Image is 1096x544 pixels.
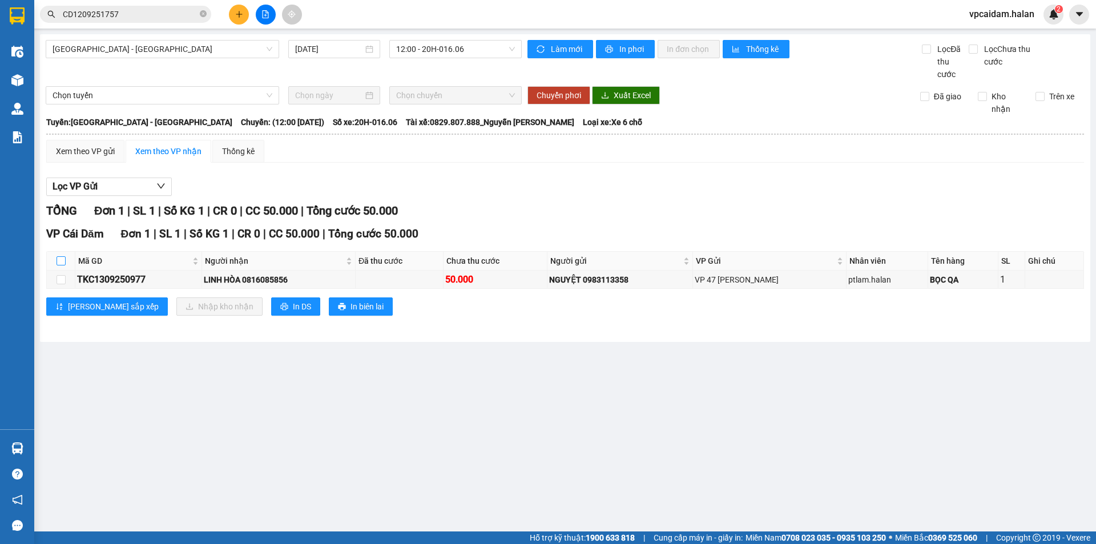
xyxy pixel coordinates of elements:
span: printer [338,303,346,312]
span: Loại xe: Xe 6 chỗ [583,116,642,128]
div: ptlam.halan [848,273,926,286]
span: Hà Nội - Quảng Ninh [53,41,272,58]
span: | [232,227,235,240]
div: 50.000 [445,272,545,287]
div: LINH HÒA 0816085856 [204,273,353,286]
button: In đơn chọn [658,40,720,58]
span: Lọc Đã thu cước [933,43,968,80]
button: printerIn phơi [596,40,655,58]
img: logo-vxr [10,7,25,25]
button: Chuyển phơi [527,86,590,104]
div: Thống kê [222,145,255,158]
span: CR 0 [237,227,260,240]
span: SL 1 [159,227,181,240]
button: aim [282,5,302,25]
img: warehouse-icon [11,103,23,115]
sup: 2 [1055,5,1063,13]
span: bar-chart [732,45,742,54]
span: | [207,204,210,217]
button: bar-chartThống kê [723,40,789,58]
span: | [154,227,156,240]
span: Thống kê [746,43,780,55]
span: | [301,204,304,217]
span: TỔNG [46,204,77,217]
span: 2 [1057,5,1061,13]
span: VP Cái Dăm [46,227,104,240]
div: NGUYỆT 0983113358 [549,273,691,286]
div: VP 47 [PERSON_NAME] [695,273,844,286]
span: Làm mới [551,43,584,55]
span: close-circle [200,9,207,20]
span: CC 50.000 [269,227,320,240]
span: SL 1 [133,204,155,217]
span: | [240,204,243,217]
span: | [643,531,645,544]
span: In phơi [619,43,646,55]
span: | [323,227,325,240]
div: BỌC QA [930,273,996,286]
span: Tổng cước 50.000 [307,204,398,217]
span: | [127,204,130,217]
span: | [986,531,988,544]
img: warehouse-icon [11,74,23,86]
strong: 1900 633 818 [586,533,635,542]
span: Số KG 1 [164,204,204,217]
span: Tổng cước 50.000 [328,227,418,240]
img: icon-new-feature [1049,9,1059,19]
div: Xem theo VP gửi [56,145,115,158]
button: sort-ascending[PERSON_NAME] sắp xếp [46,297,168,316]
span: Trên xe [1045,90,1079,103]
span: Chọn tuyến [53,87,272,104]
button: downloadXuất Excel [592,86,660,104]
th: Đã thu cước [356,252,444,271]
button: syncLàm mới [527,40,593,58]
span: Xuất Excel [614,89,651,102]
button: Lọc VP Gửi [46,178,172,196]
span: plus [235,10,243,18]
button: file-add [256,5,276,25]
span: sort-ascending [55,303,63,312]
button: plus [229,5,249,25]
strong: 0369 525 060 [928,533,977,542]
img: solution-icon [11,131,23,143]
span: Miền Nam [746,531,886,544]
input: Tìm tên, số ĐT hoặc mã đơn [63,8,198,21]
button: printerIn DS [271,297,320,316]
span: down [156,182,166,191]
span: | [158,204,161,217]
span: Miền Bắc [895,531,977,544]
span: download [601,91,609,100]
span: Hỗ trợ kỹ thuật: [530,531,635,544]
span: Kho nhận [987,90,1027,115]
span: | [184,227,187,240]
span: VP Gửi [696,255,835,267]
td: VP 47 Trần Khát Chân [693,271,847,289]
b: Tuyến: [GEOGRAPHIC_DATA] - [GEOGRAPHIC_DATA] [46,118,232,127]
div: Xem theo VP nhận [135,145,202,158]
span: Đơn 1 [94,204,124,217]
div: TKC1309250977 [77,272,200,287]
th: Chưa thu cước [444,252,547,271]
strong: 0708 023 035 - 0935 103 250 [781,533,886,542]
span: Mã GD [78,255,190,267]
span: file-add [261,10,269,18]
td: TKC1309250977 [75,271,202,289]
input: Chọn ngày [295,89,363,102]
span: vpcaidam.halan [960,7,1043,21]
span: 12:00 - 20H-016.06 [396,41,515,58]
span: Chọn chuyến [396,87,515,104]
span: Số xe: 20H-016.06 [333,116,397,128]
span: caret-down [1074,9,1085,19]
span: close-circle [200,10,207,17]
img: warehouse-icon [11,46,23,58]
div: 1 [1000,272,1023,287]
span: Cung cấp máy in - giấy in: [654,531,743,544]
span: notification [12,494,23,505]
span: In biên lai [350,300,384,313]
span: [PERSON_NAME] sắp xếp [68,300,159,313]
span: CC 50.000 [245,204,298,217]
span: Tài xế: 0829.807.888_Nguyễn [PERSON_NAME] [406,116,574,128]
th: Nhân viên [847,252,928,271]
th: SL [998,252,1025,271]
span: Số KG 1 [190,227,229,240]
